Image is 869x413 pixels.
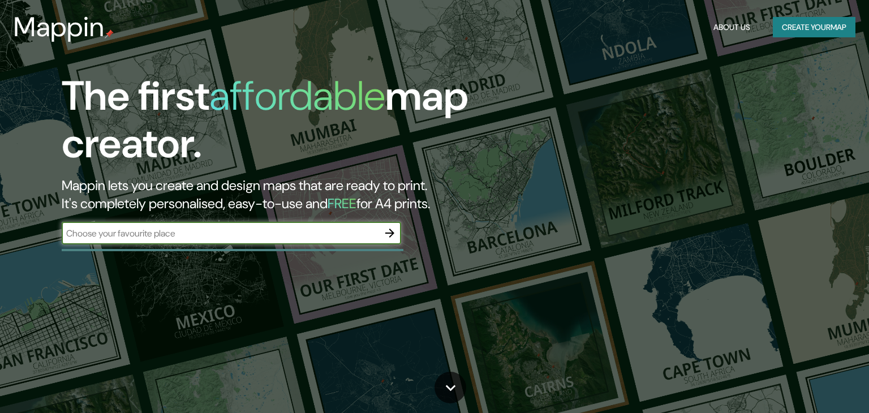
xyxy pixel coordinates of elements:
[209,70,385,122] h1: affordable
[62,177,496,213] h2: Mappin lets you create and design maps that are ready to print. It's completely personalised, eas...
[773,17,855,38] button: Create yourmap
[62,72,496,177] h1: The first map creator.
[14,11,105,43] h3: Mappin
[62,227,378,240] input: Choose your favourite place
[105,29,114,38] img: mappin-pin
[328,195,356,212] h5: FREE
[709,17,755,38] button: About Us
